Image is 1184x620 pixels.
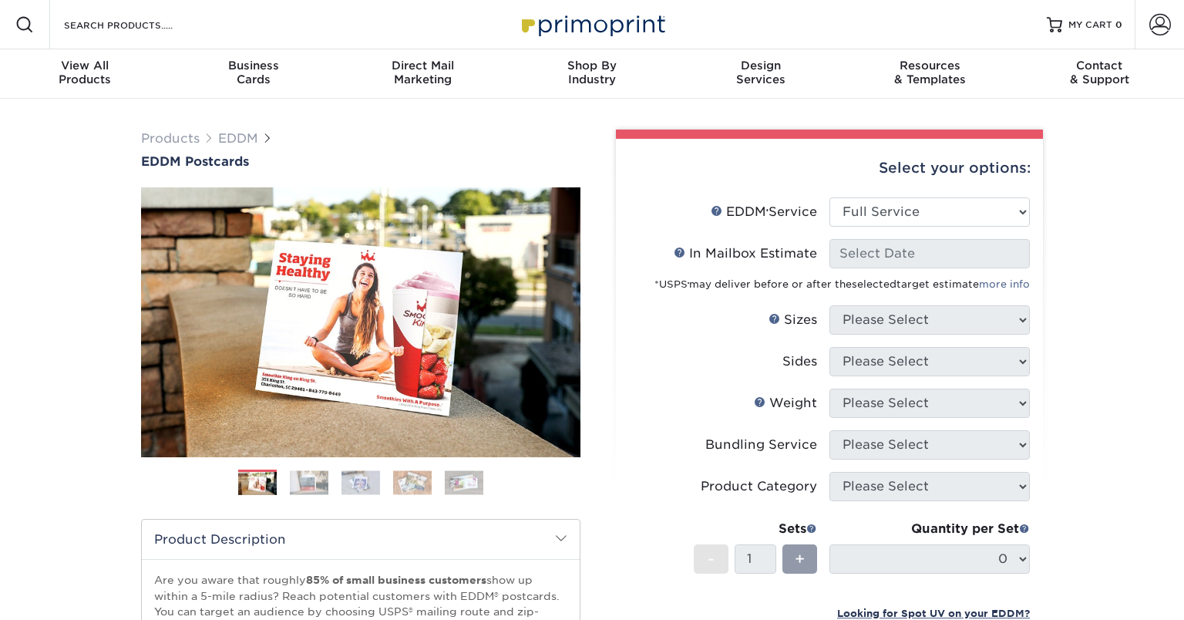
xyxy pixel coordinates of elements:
img: EDDM 02 [290,470,328,494]
span: + [795,548,805,571]
span: 0 [1115,19,1122,30]
a: Looking for Spot UV on your EDDM? [837,605,1030,620]
span: EDDM Postcards [141,154,249,169]
span: Contact [1015,59,1184,72]
span: - [708,548,715,571]
a: EDDM Postcards [141,154,580,169]
div: Cards [169,59,338,86]
img: EDDM 01 [238,470,277,497]
small: *USPS may deliver before or after the target estimate [654,278,1030,290]
span: Shop By [507,59,676,72]
a: DesignServices [677,49,846,99]
div: Product Category [701,477,817,496]
span: Direct Mail [338,59,507,72]
div: EDDM Service [711,203,817,221]
span: MY CART [1068,19,1112,32]
a: Resources& Templates [846,49,1014,99]
img: EDDM 04 [393,470,432,494]
a: Direct MailMarketing [338,49,507,99]
div: Quantity per Set [829,520,1030,538]
a: Products [141,131,200,146]
h2: Product Description [142,520,580,559]
div: In Mailbox Estimate [674,244,817,263]
strong: 85% of small business customers [306,574,486,586]
input: SEARCH PRODUCTS..... [62,15,213,34]
img: EDDM Postcards 01 [141,170,580,474]
div: Industry [507,59,676,86]
input: Select Date [829,239,1030,268]
a: BusinessCards [169,49,338,99]
small: Looking for Spot UV on your EDDM? [837,608,1030,619]
div: Sides [782,352,817,371]
span: selected [852,278,896,290]
span: Design [677,59,846,72]
a: Contact& Support [1015,49,1184,99]
div: Select your options: [628,139,1031,197]
div: Marketing [338,59,507,86]
span: Resources [846,59,1014,72]
a: more info [979,278,1030,290]
div: & Templates [846,59,1014,86]
sup: ® [766,208,769,214]
div: Sizes [769,311,817,329]
div: Sets [694,520,817,538]
img: Primoprint [515,8,669,41]
div: & Support [1015,59,1184,86]
span: Business [169,59,338,72]
div: Bundling Service [705,436,817,454]
img: EDDM 03 [341,470,380,494]
div: Weight [754,394,817,413]
a: EDDM [218,131,258,146]
img: EDDM 05 [445,470,483,494]
div: Services [677,59,846,86]
sup: ® [688,281,689,286]
a: Shop ByIndustry [507,49,676,99]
